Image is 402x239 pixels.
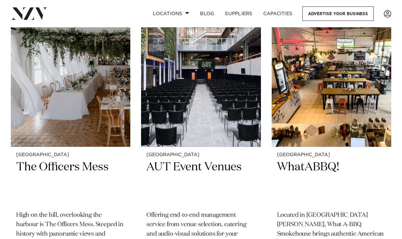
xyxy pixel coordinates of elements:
a: Locations [147,6,195,21]
small: [GEOGRAPHIC_DATA] [16,152,125,158]
img: nzv-logo.png [11,7,47,20]
small: [GEOGRAPHIC_DATA] [277,152,386,158]
h2: AUT Event Venues [146,160,255,205]
a: Advertise your business [302,6,374,21]
a: BLOG [195,6,220,21]
a: Capacities [258,6,298,21]
h2: WhatABBQ! [277,160,386,205]
a: SUPPLIERS [220,6,258,21]
small: [GEOGRAPHIC_DATA] [146,152,255,158]
h2: The Officers Mess [16,160,125,205]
